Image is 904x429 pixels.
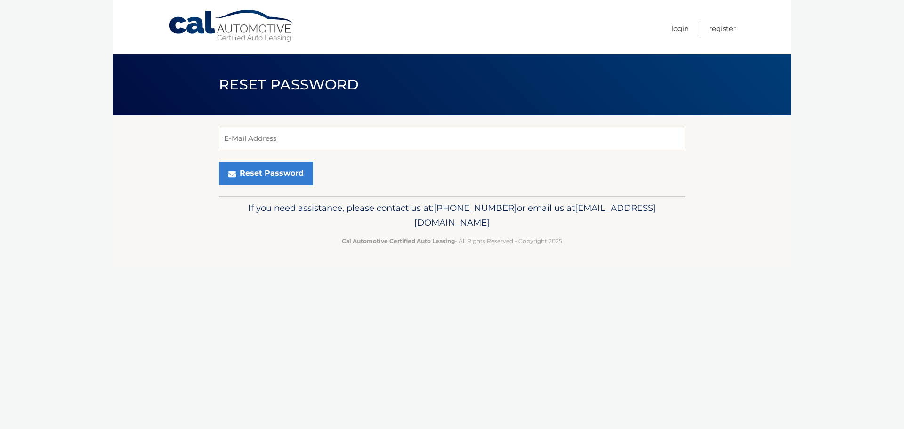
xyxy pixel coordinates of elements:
a: Cal Automotive [168,9,295,43]
p: - All Rights Reserved - Copyright 2025 [225,236,679,246]
a: Login [671,21,689,36]
span: Reset Password [219,76,359,93]
span: [PHONE_NUMBER] [434,202,517,213]
strong: Cal Automotive Certified Auto Leasing [342,237,455,244]
p: If you need assistance, please contact us at: or email us at [225,201,679,231]
button: Reset Password [219,162,313,185]
a: Register [709,21,736,36]
input: E-Mail Address [219,127,685,150]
